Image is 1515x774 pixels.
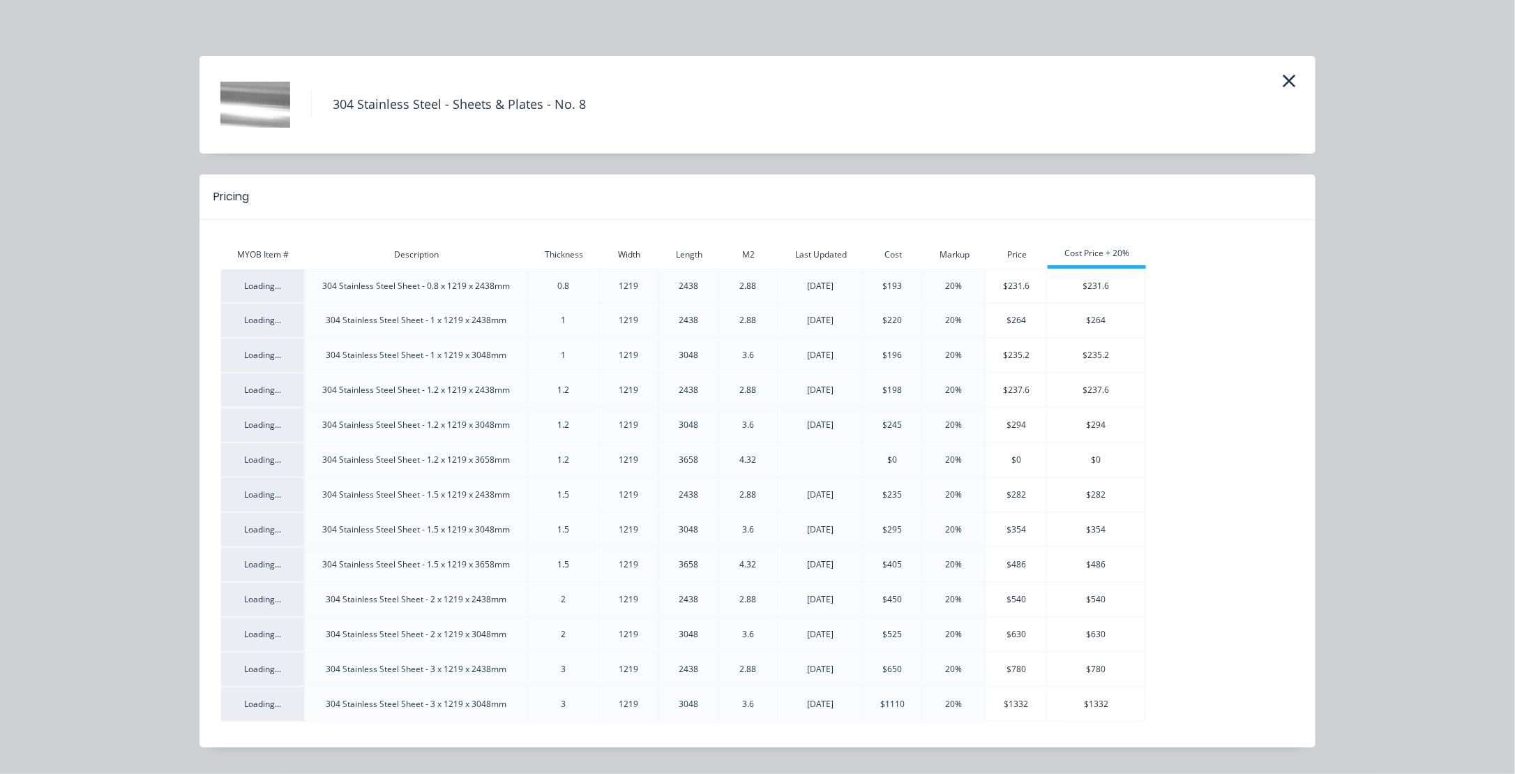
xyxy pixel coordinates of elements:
[306,698,527,710] div: 304 Stainless Steel Sheet - 3 x 1219 x 3048mm
[719,280,777,292] div: 2.88
[528,523,598,536] div: 1.5
[528,698,598,710] div: 3
[306,280,527,292] div: 304 Stainless Steel Sheet - 0.8 x 1219 x 2438mm
[244,523,281,535] span: Loading...
[986,419,1046,431] div: $294
[719,349,777,362] div: 3.6
[659,489,718,501] div: 2438
[1048,698,1145,710] div: $1332
[659,628,718,641] div: 3048
[600,280,658,292] div: 1219
[923,523,985,536] div: 20%
[659,663,718,676] div: 2438
[719,384,777,396] div: 2.88
[600,558,658,571] div: 1219
[244,280,281,292] span: Loading...
[864,663,921,676] div: $650
[659,523,718,536] div: 3048
[1048,628,1145,641] div: $630
[864,349,921,362] div: $196
[719,628,777,641] div: 3.6
[528,349,598,362] div: 1
[659,280,718,292] div: 2438
[659,349,718,362] div: 3048
[528,628,598,641] div: 2
[719,419,777,431] div: 3.6
[778,558,862,571] div: [DATE]
[778,314,862,327] div: [DATE]
[986,349,1046,362] div: $235.2
[778,698,862,710] div: [DATE]
[244,698,281,710] span: Loading...
[659,384,718,396] div: 2438
[600,349,658,362] div: 1219
[986,489,1046,501] div: $282
[244,489,281,500] span: Loading...
[923,314,985,327] div: 20%
[1048,593,1145,606] div: $540
[1048,384,1145,396] div: $237.6
[864,489,921,501] div: $235
[244,593,281,605] span: Loading...
[244,663,281,675] span: Loading...
[528,593,598,606] div: 2
[923,593,985,606] div: 20%
[600,248,659,261] div: Width
[306,384,527,396] div: 304 Stainless Steel Sheet - 1.2 x 1219 x 2438mm
[1048,454,1145,466] div: $0
[528,419,598,431] div: 1.2
[528,314,598,327] div: 1
[864,314,921,327] div: $220
[923,454,985,466] div: 20%
[778,349,862,362] div: [DATE]
[719,454,777,466] div: 4.32
[864,384,921,396] div: $198
[986,628,1046,641] div: $630
[986,454,1046,466] div: $0
[864,523,921,536] div: $295
[864,454,921,466] div: $0
[864,628,921,641] div: $525
[659,698,718,710] div: 3048
[244,628,281,640] span: Loading...
[244,419,281,431] span: Loading...
[986,384,1046,396] div: $237.6
[864,593,921,606] div: $450
[986,248,1048,261] div: Price
[986,593,1046,606] div: $540
[778,523,862,536] div: [DATE]
[986,698,1046,710] div: $1332
[600,593,658,606] div: 1219
[719,489,777,501] div: 2.88
[659,419,718,431] div: 3048
[923,349,985,362] div: 20%
[659,593,718,606] div: 2438
[986,280,1046,292] div: $231.6
[600,384,658,396] div: 1219
[600,419,658,431] div: 1219
[659,248,719,261] div: Length
[306,248,528,261] div: Description
[923,698,985,710] div: 20%
[311,91,586,118] h4: 304 Stainless Steel - Sheets & Plates - No. 8
[719,523,777,536] div: 3.6
[306,523,527,536] div: 304 Stainless Steel Sheet - 1.5 x 1219 x 3048mm
[923,248,986,261] div: Markup
[306,663,527,676] div: 304 Stainless Steel Sheet - 3 x 1219 x 2438mm
[719,663,777,676] div: 2.88
[528,384,598,396] div: 1.2
[220,248,306,261] div: MYOB Item #
[864,280,921,292] div: $193
[600,314,658,327] div: 1219
[306,489,527,501] div: 304 Stainless Steel Sheet - 1.5 x 1219 x 2438mm
[864,248,923,261] div: Cost
[778,419,862,431] div: [DATE]
[778,628,862,641] div: [DATE]
[719,314,777,327] div: 2.88
[1048,489,1145,501] div: $282
[600,523,658,536] div: 1219
[923,384,985,396] div: 20%
[659,314,718,327] div: 2438
[778,489,862,501] div: [DATE]
[923,419,985,431] div: 20%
